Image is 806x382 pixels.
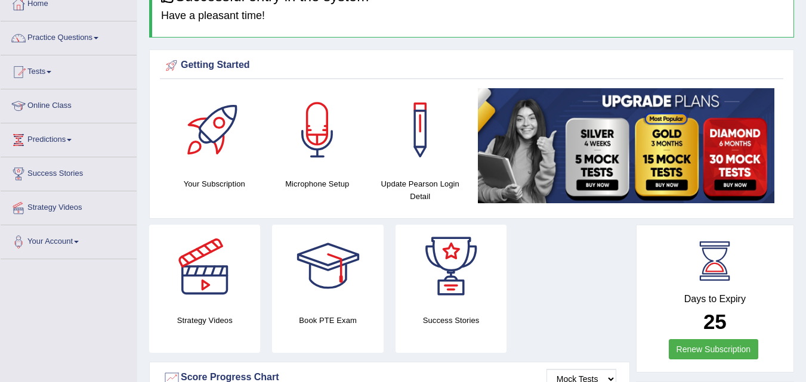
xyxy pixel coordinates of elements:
h4: Book PTE Exam [272,314,383,327]
h4: Success Stories [396,314,507,327]
h4: Days to Expiry [650,294,780,305]
h4: Microphone Setup [272,178,363,190]
h4: Your Subscription [169,178,260,190]
a: Success Stories [1,157,137,187]
h4: Strategy Videos [149,314,260,327]
b: 25 [703,310,727,333]
h4: Update Pearson Login Detail [375,178,466,203]
a: Online Class [1,89,137,119]
a: Tests [1,55,137,85]
h4: Have a pleasant time! [161,10,785,22]
a: Practice Questions [1,21,137,51]
img: small5.jpg [478,88,775,203]
a: Your Account [1,225,137,255]
div: Getting Started [163,57,780,74]
a: Renew Subscription [669,339,759,359]
a: Predictions [1,123,137,153]
a: Strategy Videos [1,191,137,221]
